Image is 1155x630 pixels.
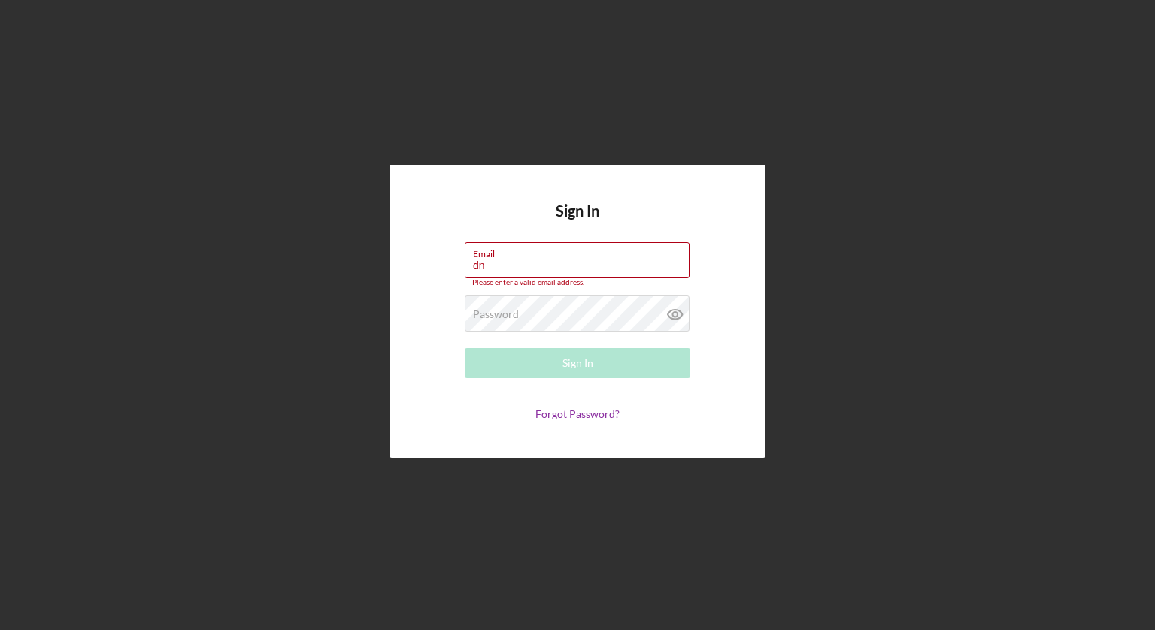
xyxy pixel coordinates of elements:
[465,278,690,287] div: Please enter a valid email address.
[556,202,599,242] h4: Sign In
[535,407,620,420] a: Forgot Password?
[473,308,519,320] label: Password
[562,348,593,378] div: Sign In
[465,348,690,378] button: Sign In
[473,243,690,259] label: Email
